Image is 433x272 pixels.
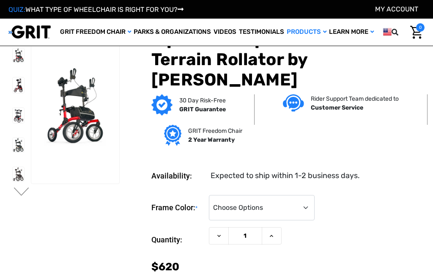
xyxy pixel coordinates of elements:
[151,227,205,253] label: Quantity:
[13,167,24,181] img: Tipo Standup Advance All-Terrain Rollator by Comodita
[283,94,304,112] img: Customer service
[151,29,425,90] h1: Tipo Standup Advance All-Terrain Rollator by [PERSON_NAME]
[285,19,328,46] a: Products
[8,25,51,39] img: GRIT All-Terrain Wheelchair and Mobility Equipment
[328,19,375,46] a: Learn More
[13,108,24,123] img: Tipo Standup Advance All-Terrain Rollator by Comodita
[383,27,392,37] img: us.png
[59,19,132,46] a: GRIT Freedom Chair
[151,94,173,115] img: GRIT Guarantee
[211,170,360,181] dd: Expected to ship within 1-2 business days.
[188,126,242,135] p: GRIT Freedom Chair
[410,26,422,39] img: Cart
[31,67,119,146] img: Tipo Standup Advance All-Terrain Rollator by Comodita
[151,170,205,181] dt: Availability:
[132,19,212,46] a: Parks & Organizations
[212,19,238,46] a: Videos
[13,48,24,63] img: Tipo Standup Advance All-Terrain Rollator by Comodita
[164,125,181,146] img: Grit freedom
[13,138,24,152] img: Tipo Standup Advance All-Terrain Rollator by Comodita
[179,106,226,113] strong: GRIT Guarantee
[238,19,285,46] a: Testimonials
[151,195,205,221] label: Frame Color:
[8,5,25,14] span: QUIZ:
[179,96,226,105] p: 30 Day Risk-Free
[404,23,408,41] input: Search
[311,104,363,111] strong: Customer Service
[13,77,24,93] img: Tipo Standup Advance All-Terrain Rollator by Comodita
[8,5,184,14] a: QUIZ:WHAT TYPE OF WHEELCHAIR IS RIGHT FOR YOU?
[416,23,425,32] span: 0
[408,23,425,41] a: Cart with 0 items
[13,187,30,198] button: Go to slide 2 of 3
[188,136,235,143] strong: 2 Year Warranty
[375,5,418,13] a: Account
[311,94,399,103] p: Rider Support Team dedicated to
